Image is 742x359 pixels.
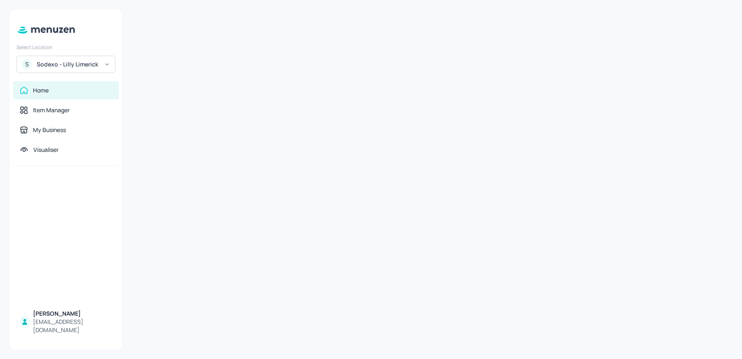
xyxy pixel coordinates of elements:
div: Visualiser [33,146,59,154]
div: Sodexo - Lilly Limerick [37,60,99,68]
div: Item Manager [33,106,70,114]
div: Select Location [16,44,115,51]
div: [EMAIL_ADDRESS][DOMAIN_NAME] [33,318,112,334]
div: S [22,59,32,69]
div: Home [33,86,49,94]
div: [PERSON_NAME] [33,309,112,318]
div: My Business [33,126,66,134]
